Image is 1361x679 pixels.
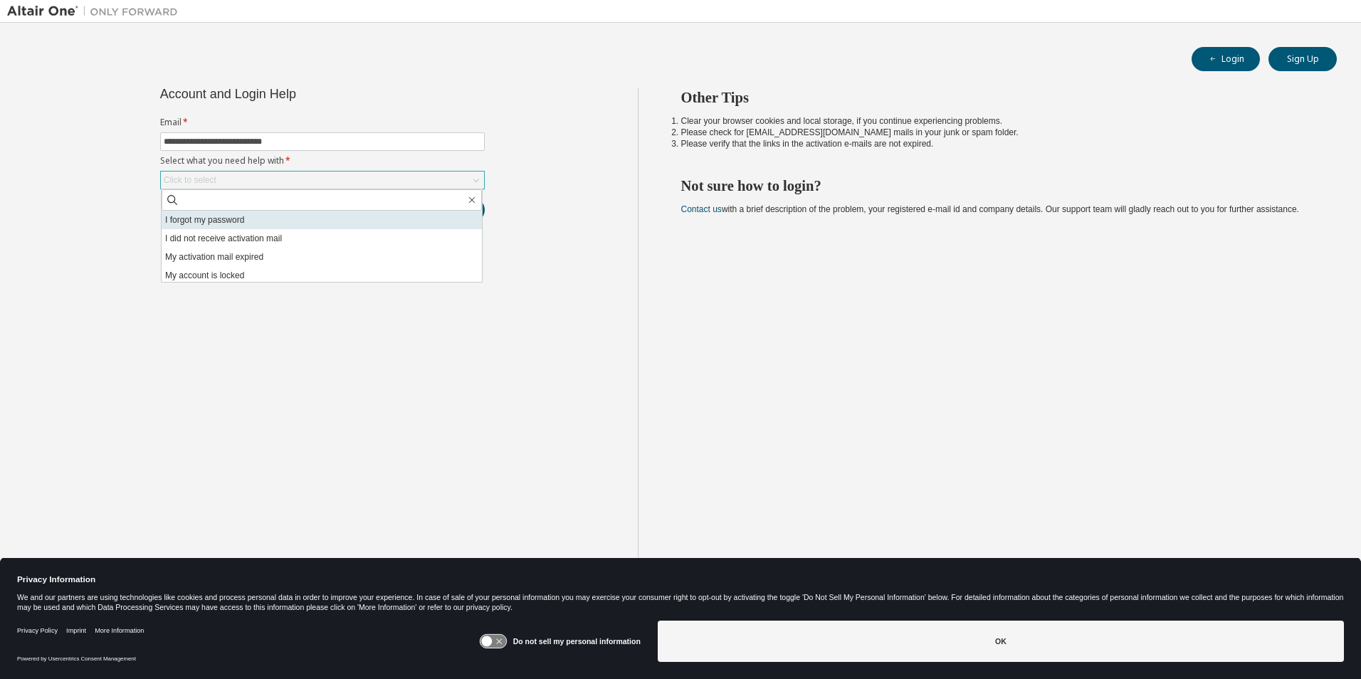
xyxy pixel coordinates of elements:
img: Altair One [7,4,185,19]
button: Login [1192,47,1260,71]
h2: Other Tips [681,88,1312,107]
button: Sign Up [1268,47,1337,71]
li: I forgot my password [162,211,482,229]
li: Clear your browser cookies and local storage, if you continue experiencing problems. [681,115,1312,127]
div: Click to select [161,172,484,189]
li: Please check for [EMAIL_ADDRESS][DOMAIN_NAME] mails in your junk or spam folder. [681,127,1312,138]
li: Please verify that the links in the activation e-mails are not expired. [681,138,1312,149]
h2: Not sure how to login? [681,177,1312,195]
a: Contact us [681,204,722,214]
label: Email [160,117,485,128]
div: Account and Login Help [160,88,420,100]
span: with a brief description of the problem, your registered e-mail id and company details. Our suppo... [681,204,1299,214]
label: Select what you need help with [160,155,485,167]
div: Click to select [164,174,216,186]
